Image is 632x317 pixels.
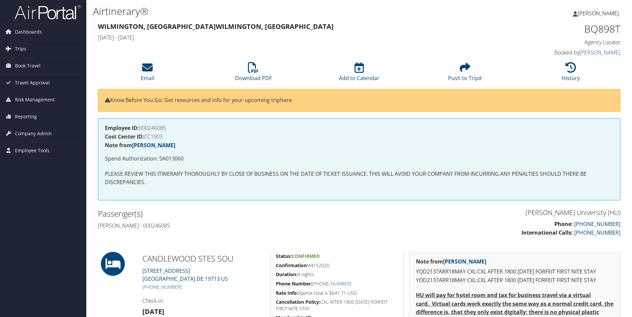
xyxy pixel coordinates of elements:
a: [PERSON_NAME] [580,49,620,56]
strong: Phone Number: [276,280,312,287]
strong: Wilmington, [GEOGRAPHIC_DATA] Wilmington, [GEOGRAPHIC_DATA] [98,22,334,31]
h5: Approx total is $641.71 USD [276,290,399,296]
a: [PHONE_NUMBER] [142,284,182,290]
p: Know Before You Go: Get resources and info for your upcoming trip [105,96,613,105]
a: Push to Tripit [448,66,482,82]
h4: [PERSON_NAME] - 000246085 [98,222,354,229]
h4: Check-in [142,297,266,304]
strong: Note from [416,258,486,265]
a: [STREET_ADDRESS][GEOGRAPHIC_DATA] DE 19713 US [142,267,228,282]
a: [PERSON_NAME] [573,3,625,23]
a: here [280,96,292,104]
a: Email [141,66,154,82]
strong: Rate Info: [276,290,298,296]
img: airportal-logo.png [15,4,81,20]
h5: 4 nights [276,271,399,278]
h5: 44152020 [276,262,399,269]
span: [PERSON_NAME] [578,10,619,17]
strong: Status: [276,253,292,259]
strong: [DATE] [142,307,164,316]
h2: Passenger(s) [98,208,354,219]
span: Risk Management [15,91,55,108]
strong: International Calls: [521,229,573,236]
span: Trips [15,41,26,57]
p: Spend Authorization: SA013060 [105,155,613,163]
h5: CXL AFTER 1800 [DATE] FORFEIT FIRST NITE STAY [276,299,399,312]
strong: Employee ID: [105,124,139,132]
h4: Booked by [497,49,620,56]
a: [PHONE_NUMBER] [312,280,351,287]
a: [PHONE_NUMBER] [574,220,620,228]
strong: Duration: [276,271,297,277]
strong: Confirmation: [276,262,308,268]
p: YOD2137ARR18MAY CXL:CXL AFTER 1800 [DATE] FORFEIT FIRST NITE STAY YOD2137ARR18MAY CXL:CXL AFTER 1... [416,267,613,284]
strong: Phone: [554,220,573,228]
h1: BQ898T [497,22,620,36]
strong: Note from [105,142,175,149]
a: [PERSON_NAME] [132,142,175,149]
span: Book Travel [15,57,40,74]
span: Employee Tools [15,142,49,159]
a: Download PDF [235,66,272,82]
a: History [562,66,580,82]
h4: 000246085 [105,125,613,131]
span: Dashboards [15,24,42,40]
h1: Airtinerary® [93,4,448,18]
span: Travel Approval [15,74,50,91]
strong: Cost Center ID: [105,133,144,140]
p: PLEASE REVIEW THIS ITINERARY THOROUGHLY BY CLOSE OF BUSINESS ON THE DATE OF TICKET ISSUANCE. THIS... [105,170,613,187]
h3: [PERSON_NAME] University (HU) [364,208,620,217]
h4: CC1903 [105,134,613,139]
h2: CANDLEWOOD STES SOU [142,253,266,264]
h4: [DATE] - [DATE] [98,34,487,41]
a: [PERSON_NAME] [443,258,486,265]
strong: Cancellation Policy: [276,299,320,305]
h4: Agency Locator [497,39,620,46]
a: [PHONE_NUMBER] [574,229,620,236]
a: Add to Calendar [339,66,379,82]
span: Company Admin [15,125,52,142]
span: Confirmed [292,253,320,259]
span: Reporting [15,108,37,125]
